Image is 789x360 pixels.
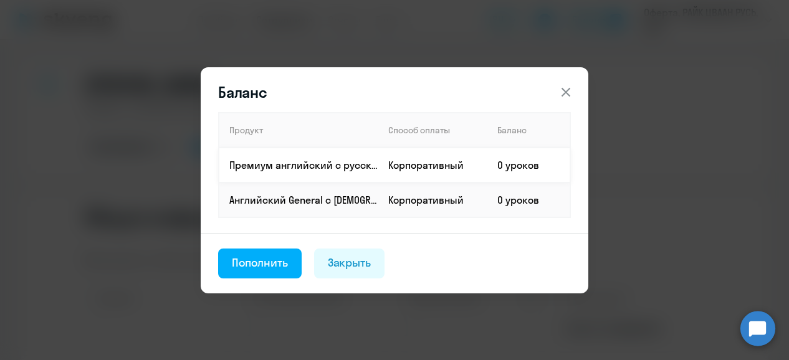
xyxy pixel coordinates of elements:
div: Закрыть [328,255,371,271]
th: Баланс [487,113,570,148]
td: 0 уроков [487,148,570,182]
p: Премиум английский с русскоговорящим преподавателем [229,158,378,172]
button: Пополнить [218,249,302,278]
td: Корпоративный [378,148,487,182]
p: Английский General с [DEMOGRAPHIC_DATA] преподавателем [229,193,378,207]
header: Баланс [201,82,588,102]
button: Закрыть [314,249,385,278]
th: Способ оплаты [378,113,487,148]
td: Корпоративный [378,182,487,217]
td: 0 уроков [487,182,570,217]
th: Продукт [219,113,378,148]
div: Пополнить [232,255,288,271]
